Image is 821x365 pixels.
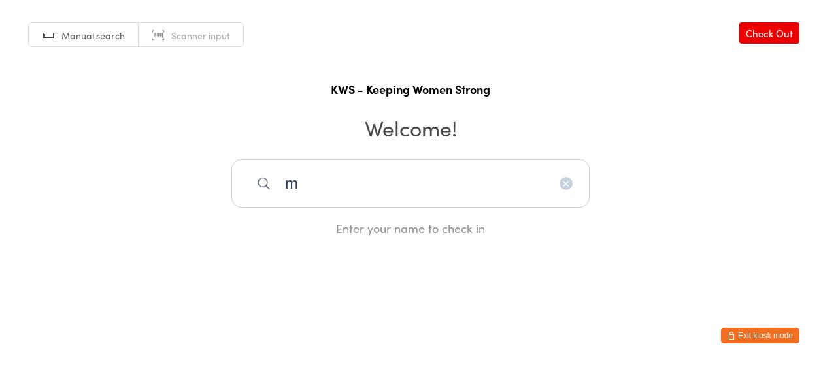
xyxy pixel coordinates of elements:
[171,29,230,42] span: Scanner input
[231,159,590,208] input: Search
[13,81,808,97] h1: KWS - Keeping Women Strong
[739,22,799,44] a: Check Out
[13,113,808,142] h2: Welcome!
[721,328,799,343] button: Exit kiosk mode
[231,220,590,236] div: Enter your name to check in
[61,29,125,42] span: Manual search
